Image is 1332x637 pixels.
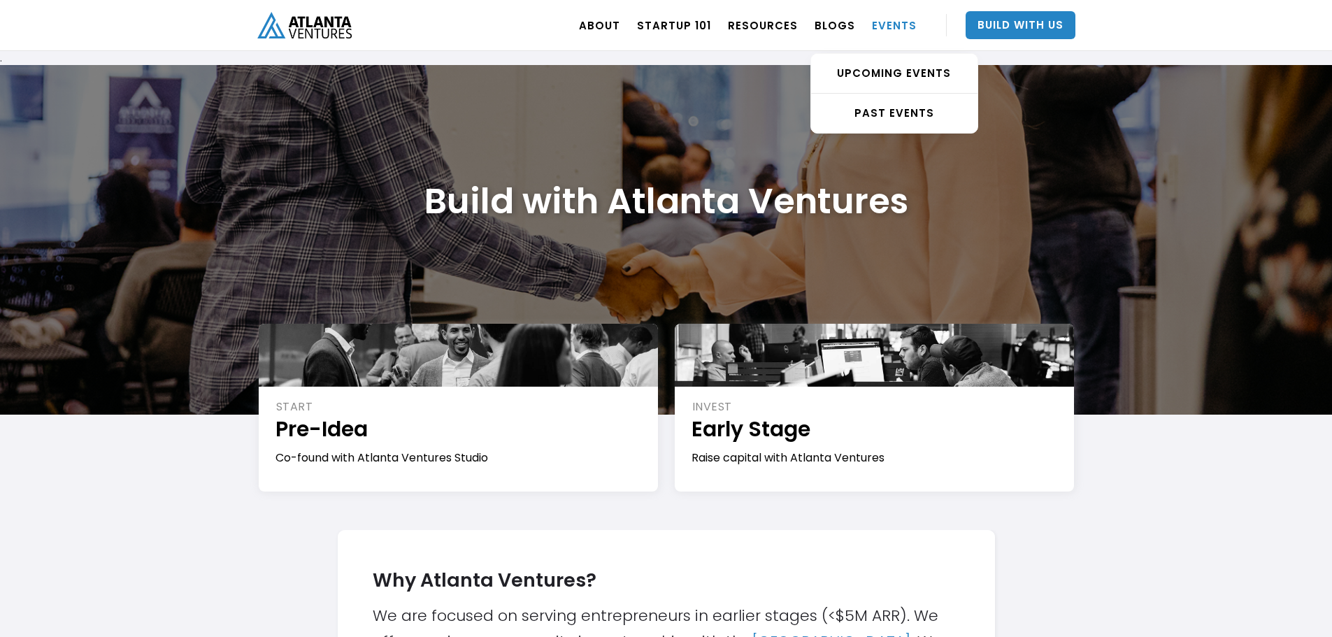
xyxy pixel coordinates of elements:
[692,415,1059,443] h1: Early Stage
[811,106,977,120] div: PAST EVENTS
[692,450,1059,466] div: Raise capital with Atlanta Ventures
[276,399,643,415] div: START
[637,6,711,45] a: Startup 101
[811,66,977,80] div: UPCOMING EVENTS
[259,324,658,492] a: STARTPre-IdeaCo-found with Atlanta Ventures Studio
[373,567,596,593] strong: Why Atlanta Ventures?
[815,6,855,45] a: BLOGS
[579,6,620,45] a: ABOUT
[275,450,643,466] div: Co-found with Atlanta Ventures Studio
[966,11,1075,39] a: Build With Us
[275,415,643,443] h1: Pre-Idea
[728,6,798,45] a: RESOURCES
[811,54,977,94] a: UPCOMING EVENTS
[811,94,977,133] a: PAST EVENTS
[424,180,908,222] h1: Build with Atlanta Ventures
[675,324,1074,492] a: INVESTEarly StageRaise capital with Atlanta Ventures
[872,6,917,45] a: EVENTS
[692,399,1059,415] div: INVEST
